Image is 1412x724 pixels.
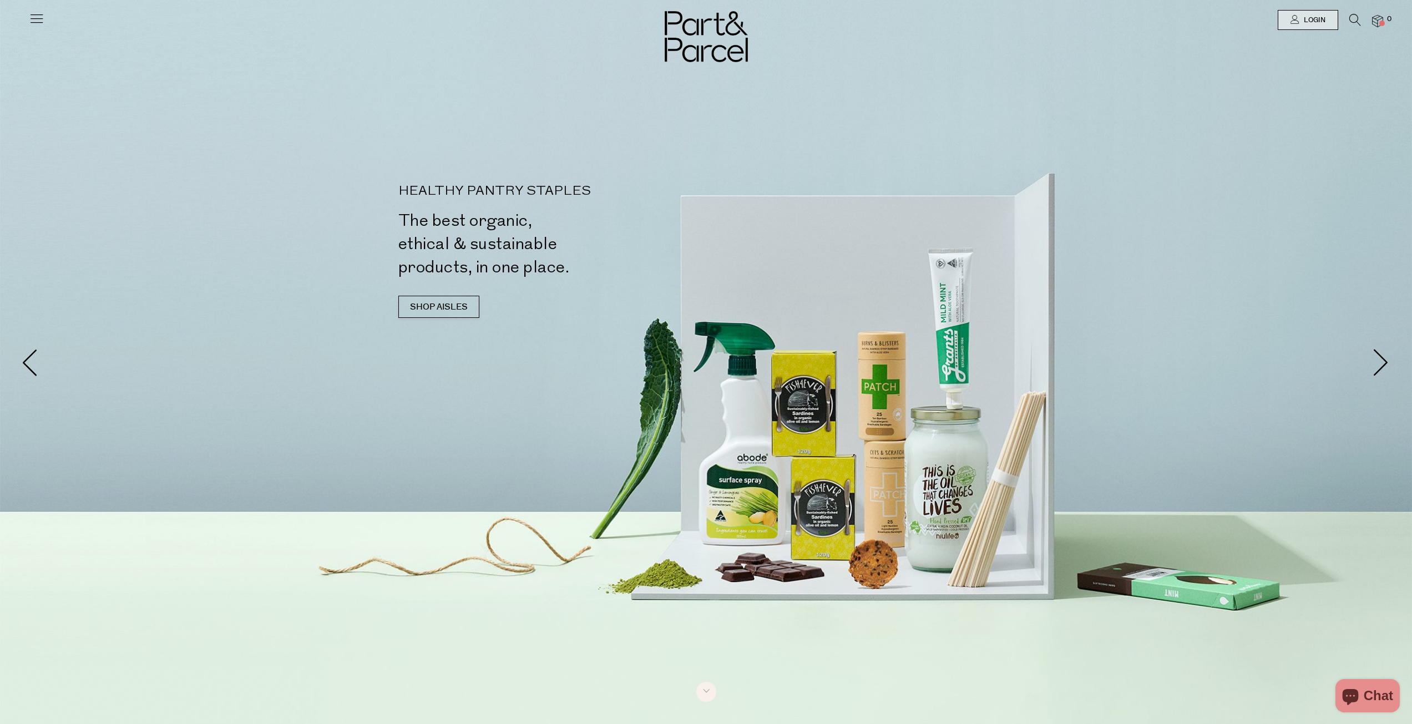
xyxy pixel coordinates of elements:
h2: The best organic, ethical & sustainable products, in one place. [398,209,711,279]
a: 0 [1372,15,1383,27]
img: Part&Parcel [665,11,748,62]
a: Login [1278,10,1338,30]
p: HEALTHY PANTRY STAPLES [398,185,711,198]
inbox-online-store-chat: Shopify online store chat [1332,679,1403,715]
span: 0 [1384,14,1394,24]
a: SHOP AISLES [398,296,479,318]
span: Login [1301,16,1325,25]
